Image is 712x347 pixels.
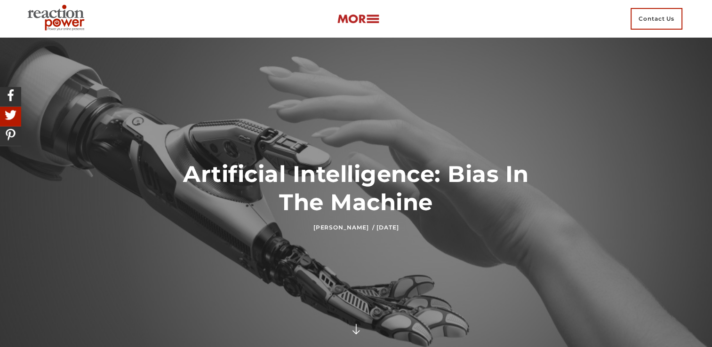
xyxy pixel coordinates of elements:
time: [DATE] [376,224,399,231]
h1: Artificial Intelligence: Bias In The Machine [159,160,553,216]
img: Share On Facebook [2,87,19,103]
img: Share On Pinterest [2,126,19,143]
span: Contact Us [631,8,682,30]
img: Executive Branding | Personal Branding Agency [24,2,92,36]
img: more-btn.png [337,14,379,24]
img: Share On Twitter [2,107,19,123]
a: [PERSON_NAME] / [313,224,375,231]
